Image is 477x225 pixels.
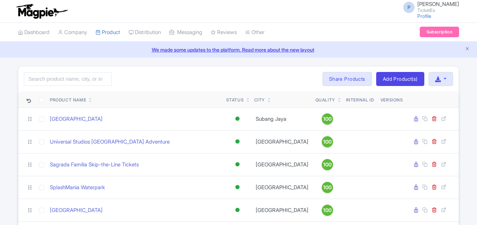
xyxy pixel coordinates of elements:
[323,161,332,168] span: 100
[50,138,170,146] a: Universal Studios [GEOGRAPHIC_DATA] Adventure
[315,159,339,170] a: 100
[315,136,339,147] a: 100
[211,23,237,42] a: Reviews
[420,27,459,37] a: Subscription
[465,45,470,53] button: Close announcement
[234,137,241,147] div: Active
[399,1,459,13] a: P [PERSON_NAME] TicketEx
[251,176,313,199] td: [GEOGRAPHIC_DATA]
[251,130,313,153] td: [GEOGRAPHIC_DATA]
[24,72,112,86] input: Search product name, city, or interal id
[322,72,372,86] a: Share Products
[96,23,120,42] a: Product
[245,23,264,42] a: Other
[323,115,332,123] span: 100
[315,113,339,125] a: 100
[251,199,313,221] td: [GEOGRAPHIC_DATA]
[403,2,414,13] span: P
[251,153,313,176] td: [GEOGRAPHIC_DATA]
[50,161,139,169] a: Sagrada Família Skip-the-Line Tickets
[254,97,265,103] div: City
[234,182,241,192] div: Active
[50,97,86,103] div: Product Name
[417,1,459,7] span: [PERSON_NAME]
[14,4,69,19] img: logo-ab69f6fb50320c5b225c76a69d11143b.png
[234,205,241,215] div: Active
[50,115,103,123] a: [GEOGRAPHIC_DATA]
[251,107,313,130] td: Subang Jaya
[342,92,378,108] th: Internal ID
[50,184,105,192] a: SplashMania Waterpark
[376,72,424,86] a: Add Product(s)
[234,159,241,170] div: Active
[50,206,103,214] a: [GEOGRAPHIC_DATA]
[315,182,339,193] a: 100
[315,205,339,216] a: 100
[129,23,161,42] a: Distribution
[4,46,473,53] a: We made some updates to the platform. Read more about the new layout
[323,206,332,214] span: 100
[417,8,459,13] small: TicketEx
[226,97,244,103] div: Status
[234,114,241,124] div: Active
[18,23,50,42] a: Dashboard
[58,23,87,42] a: Company
[417,13,431,19] a: Profile
[323,184,332,191] span: 100
[323,138,332,146] span: 100
[315,97,335,103] div: Quality
[169,23,202,42] a: Messaging
[378,92,406,108] th: Versions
